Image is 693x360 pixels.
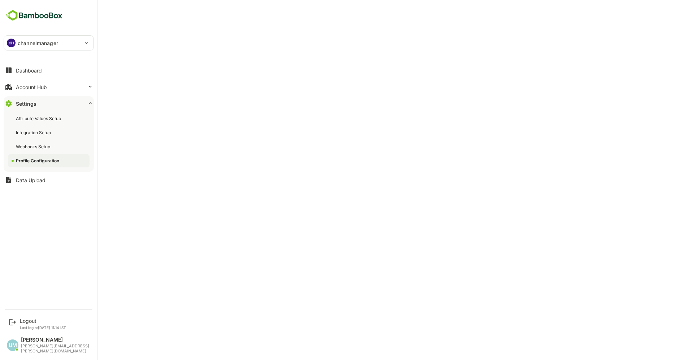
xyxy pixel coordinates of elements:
button: Account Hub [4,80,94,94]
p: Last login: [DATE] 11:14 IST [20,325,66,330]
div: Settings [16,101,36,107]
div: Webhooks Setup [16,144,52,150]
div: Profile Configuration [16,158,61,164]
div: Logout [20,318,66,324]
div: Dashboard [16,67,42,74]
button: Dashboard [4,63,94,78]
div: Integration Setup [16,129,52,136]
div: UM [7,339,18,351]
button: Data Upload [4,173,94,187]
img: BambooboxFullLogoMark.5f36c76dfaba33ec1ec1367b70bb1252.svg [4,9,65,22]
div: CHchannelmanager [4,36,93,50]
button: Settings [4,96,94,111]
div: Account Hub [16,84,47,90]
div: [PERSON_NAME] [21,337,90,343]
p: channelmanager [18,39,58,47]
div: CH [7,39,16,47]
div: Data Upload [16,177,45,183]
div: [PERSON_NAME][EMAIL_ADDRESS][PERSON_NAME][DOMAIN_NAME] [21,344,90,354]
div: Attribute Values Setup [16,115,62,122]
